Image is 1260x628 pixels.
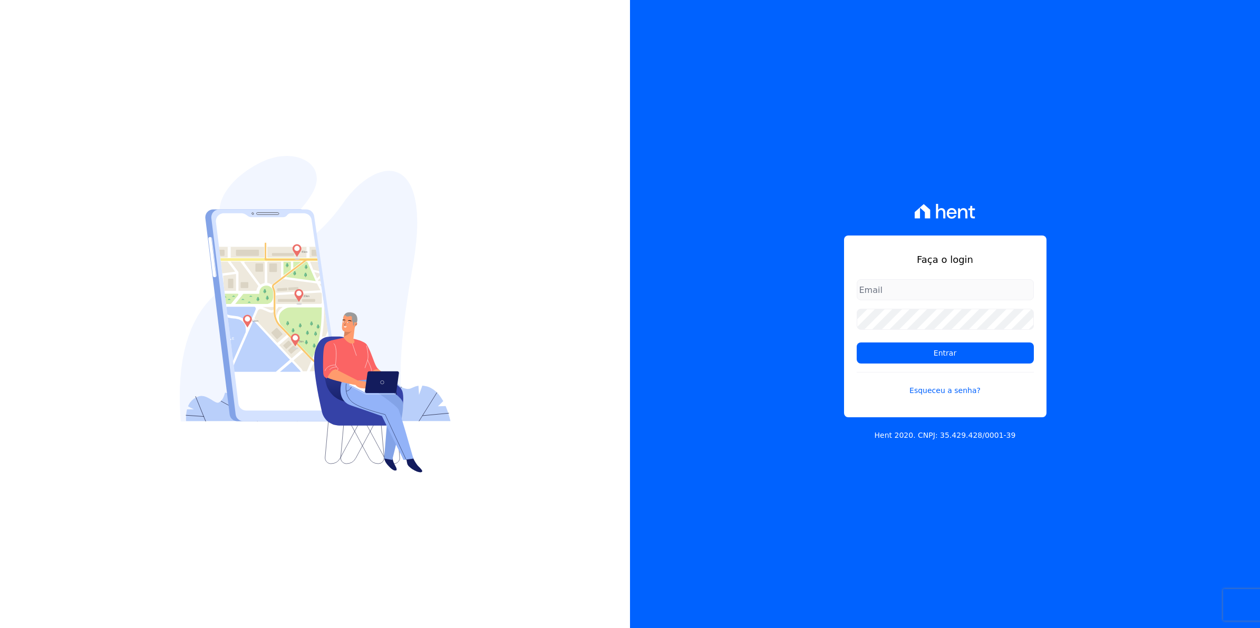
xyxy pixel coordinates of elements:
input: Entrar [857,342,1034,364]
a: Esqueceu a senha? [857,372,1034,396]
p: Hent 2020. CNPJ: 35.429.428/0001-39 [875,430,1016,441]
img: Login [180,156,451,473]
h1: Faça o login [857,252,1034,267]
input: Email [857,279,1034,300]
